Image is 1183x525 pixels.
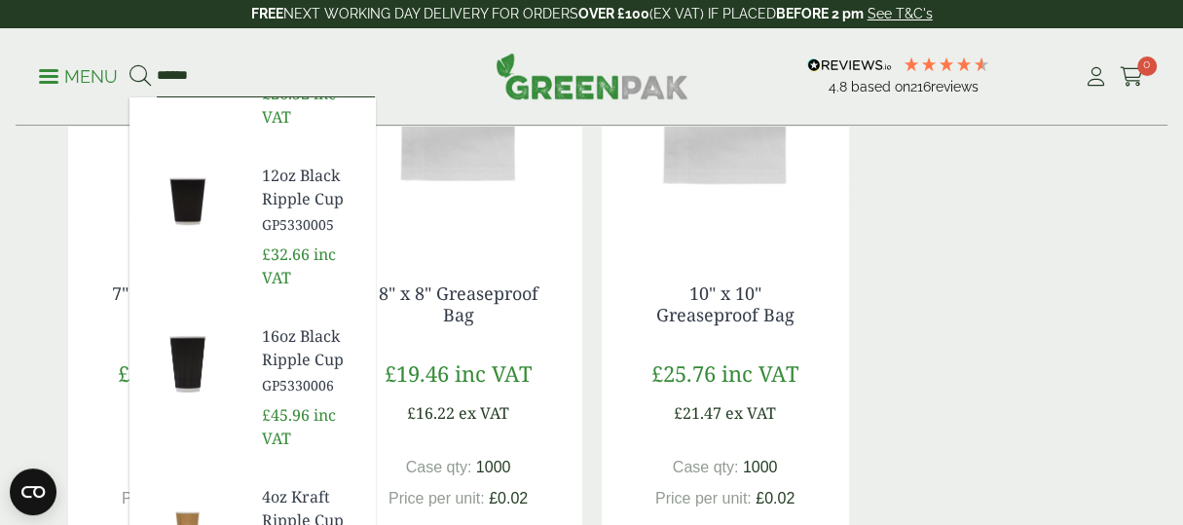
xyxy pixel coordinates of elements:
span: GP5330006 [262,375,359,395]
a: 7" x 7" Greaseproof Bag [112,281,272,326]
div: 4.79 Stars [902,56,989,73]
span: ex VAT [459,401,509,423]
span: £25.76 [651,357,716,387]
span: £14.66 [118,357,182,387]
span: 0 [1137,56,1157,76]
span: inc VAT [262,404,336,449]
a: See T&C's [868,6,933,21]
span: Price per unit: [388,489,485,506]
i: Cart [1120,67,1144,87]
span: 1000 [743,458,778,474]
a: 8" x 8" Greaseproof Bag [379,281,538,326]
span: £26.52 [262,83,310,104]
span: Case qty: [406,458,472,474]
span: GP5330005 [262,214,359,235]
span: inc VAT [455,357,532,387]
span: inc VAT [721,357,798,387]
a: 10" x 10" Greaseproof Bag [656,281,795,326]
p: Menu [39,65,118,89]
span: 12oz Black Ripple Cup [262,164,359,210]
span: £21.47 [674,401,721,423]
i: My Account [1084,67,1108,87]
img: GP5330005 [129,156,246,249]
span: inc VAT [262,244,336,288]
span: £45.96 [262,404,310,426]
img: GreenPak Supplies [496,53,688,99]
span: reviews [931,79,979,94]
span: 4.8 [829,79,851,94]
span: Price per unit: [655,489,752,506]
a: 0 [1120,62,1144,92]
span: £32.66 [262,244,310,265]
a: 16oz Black Ripple Cup GP5330006 [262,324,359,395]
strong: BEFORE 2 pm [776,6,864,21]
span: 216 [910,79,931,94]
strong: FREE [251,6,283,21]
span: ex VAT [725,401,776,423]
span: £0.02 [489,489,528,506]
a: 12oz Black Ripple Cup GP5330005 [262,164,359,235]
strong: OVER £100 [578,6,649,21]
span: 1000 [476,458,511,474]
img: GP5330006 [129,317,246,410]
span: £0.02 [756,489,795,506]
span: Price per unit: [122,489,218,506]
img: REVIEWS.io [807,58,892,72]
span: Based on [851,79,910,94]
span: £16.22 [407,401,455,423]
span: Case qty: [673,458,739,474]
button: Open CMP widget [10,469,56,515]
a: Menu [39,65,118,85]
span: £19.46 [385,357,449,387]
span: inc VAT [262,83,336,128]
span: 16oz Black Ripple Cup [262,324,359,371]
